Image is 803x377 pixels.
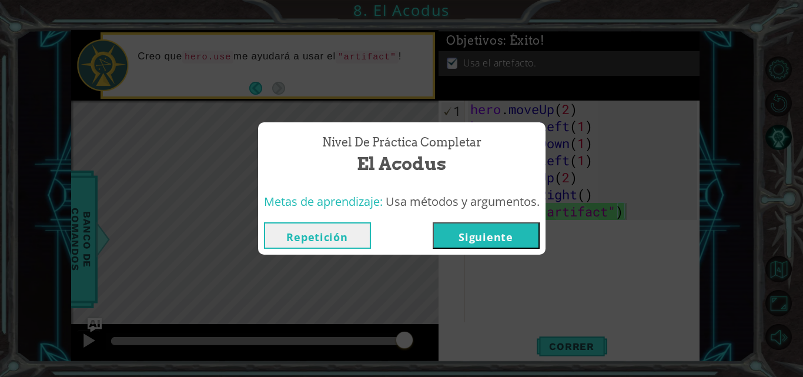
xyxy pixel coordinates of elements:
button: Siguiente [433,222,540,249]
span: Usa métodos y argumentos. [386,193,540,209]
span: Metas de aprendizaje: [264,193,383,209]
button: Repetición [264,222,371,249]
span: El Acodus [357,151,446,176]
span: Nivel de Práctica Completar [322,134,481,151]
